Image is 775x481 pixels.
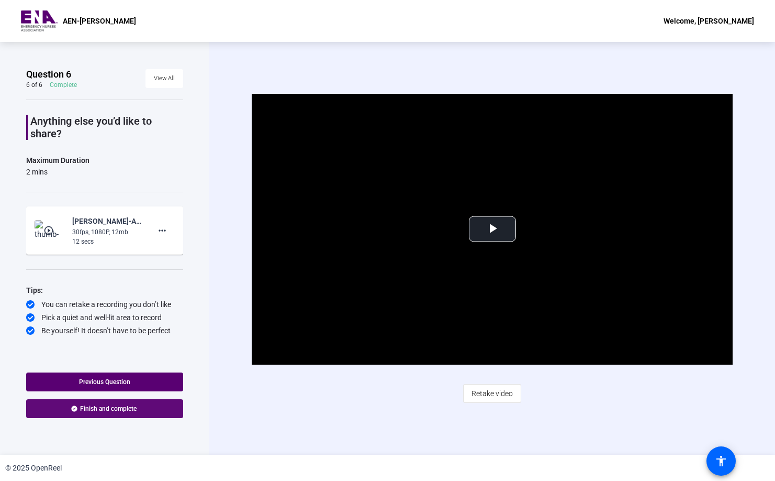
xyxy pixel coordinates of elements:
[145,69,183,88] button: View All
[156,224,169,237] mat-icon: more_horiz
[463,384,521,403] button: Retake video
[26,399,183,418] button: Finish and complete
[50,81,77,89] div: Complete
[26,167,89,177] div: 2 mins
[26,154,89,167] div: Maximum Duration
[80,405,137,413] span: Finish and complete
[30,115,183,140] p: Anything else you’d like to share?
[154,71,175,86] span: View All
[35,220,65,241] img: thumb-nail
[26,325,183,336] div: Be yourself! It doesn’t have to be perfect
[43,225,56,236] mat-icon: play_circle_outline
[715,455,727,467] mat-icon: accessibility
[26,312,183,323] div: Pick a quiet and well-lit area to record
[26,299,183,310] div: You can retake a recording you don’t like
[469,216,516,242] button: Play Video
[5,463,62,474] div: © 2025 OpenReel
[72,215,142,227] div: [PERSON_NAME]-AEN-[PERSON_NAME]-AEN-[PERSON_NAME]-1756900142337-webcam
[79,378,130,386] span: Previous Question
[72,227,142,237] div: 30fps, 1080P, 12mb
[72,237,142,246] div: 12 secs
[26,81,42,89] div: 6 of 6
[63,15,136,27] p: AEN-[PERSON_NAME]
[21,10,58,31] img: OpenReel logo
[26,284,183,297] div: Tips:
[26,68,71,81] span: Question 6
[471,384,513,403] span: Retake video
[664,15,754,27] div: Welcome, [PERSON_NAME]
[26,373,183,391] button: Previous Question
[252,94,733,365] div: Video Player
